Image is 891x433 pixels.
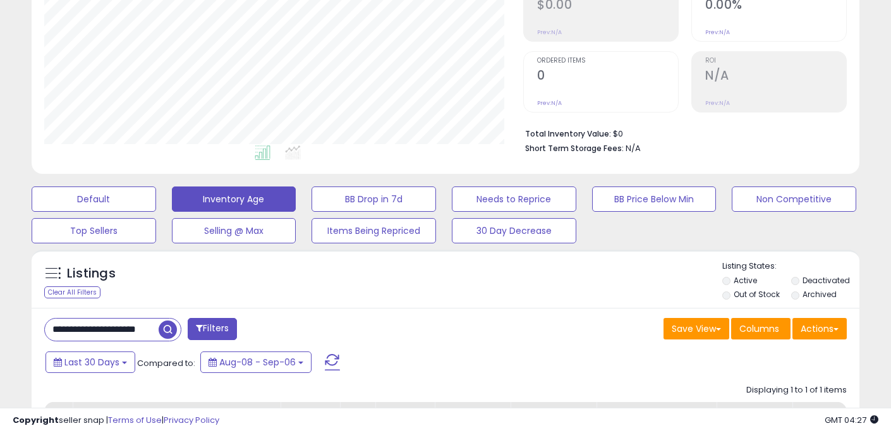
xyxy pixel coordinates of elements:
[705,28,730,36] small: Prev: N/A
[626,142,641,154] span: N/A
[803,289,837,300] label: Archived
[64,356,119,369] span: Last 30 Days
[345,407,370,420] div: Cost
[312,186,436,212] button: BB Drop in 7d
[452,186,576,212] button: Needs to Reprice
[32,186,156,212] button: Default
[602,407,711,420] div: Listed Price
[525,143,624,154] b: Short Term Storage Fees:
[537,99,562,107] small: Prev: N/A
[739,322,779,335] span: Columns
[746,384,847,396] div: Displaying 1 to 1 of 1 items
[732,186,856,212] button: Non Competitive
[312,218,436,243] button: Items Being Repriced
[734,275,757,286] label: Active
[516,407,591,420] div: [PERSON_NAME]
[137,357,195,369] span: Compared to:
[664,318,729,339] button: Save View
[188,318,237,340] button: Filters
[440,407,505,420] div: Min Price
[108,414,162,426] a: Terms of Use
[172,186,296,212] button: Inventory Age
[13,414,59,426] strong: Copyright
[525,125,837,140] li: $0
[200,351,312,373] button: Aug-08 - Sep-06
[592,186,717,212] button: BB Price Below Min
[286,407,334,420] div: Repricing
[78,407,275,420] div: Title
[705,99,730,107] small: Prev: N/A
[734,289,780,300] label: Out of Stock
[537,58,678,64] span: Ordered Items
[164,414,219,426] a: Privacy Policy
[705,68,846,85] h2: N/A
[792,318,847,339] button: Actions
[13,415,219,427] div: seller snap | |
[32,218,156,243] button: Top Sellers
[67,265,116,283] h5: Listings
[722,260,860,272] p: Listing States:
[537,68,678,85] h2: 0
[525,128,611,139] b: Total Inventory Value:
[731,318,791,339] button: Columns
[537,28,562,36] small: Prev: N/A
[705,58,846,64] span: ROI
[219,356,296,369] span: Aug-08 - Sep-06
[803,275,850,286] label: Deactivated
[45,351,135,373] button: Last 30 Days
[452,218,576,243] button: 30 Day Decrease
[825,414,878,426] span: 2025-10-7 04:27 GMT
[44,286,100,298] div: Clear All Filters
[172,218,296,243] button: Selling @ Max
